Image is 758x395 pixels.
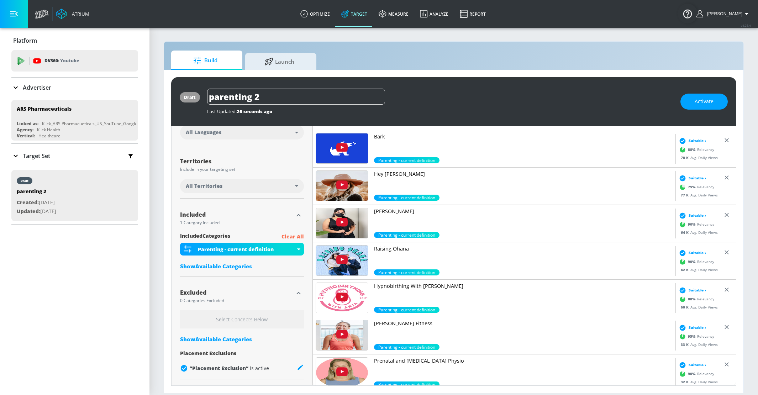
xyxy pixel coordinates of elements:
p: DV360: [44,57,79,65]
span: Suitable › [689,138,706,143]
img: UU4RobiwT0rKJZKdqwSr6AXA [316,171,368,201]
p: Hypnobirthing With [PERSON_NAME] [374,283,673,290]
div: Agency: [17,127,33,133]
div: Suitable › [677,212,706,219]
div: 75.0% [374,195,439,201]
div: Suitable › [677,362,706,369]
span: Parenting - current definition [374,307,439,313]
div: draftparenting 2Created:[DATE]Updated:[DATE] [11,170,138,221]
a: Report [454,1,491,27]
div: Avg. Daily Views [677,379,718,385]
div: Avg. Daily Views [677,305,718,310]
span: Parenting - current definition [374,381,439,388]
div: Klick Health [37,127,60,133]
span: login as: veronica.hernandez@zefr.com [704,11,742,16]
a: Hypnobirthing With [PERSON_NAME] [374,283,673,307]
span: 90 % [688,259,697,264]
span: Suitable › [689,325,706,330]
span: Updated: [17,208,40,215]
span: Suitable › [689,175,706,181]
div: 1 Category Included [180,221,293,225]
div: Parenting - current definition [180,243,304,256]
div: ShowAvailable Categories [180,263,304,270]
div: draft [21,179,28,183]
div: ARS PharmaceuticalsLinked as:Klick_ARS Pharmacueticals_US_YouTube_GoogleAdsAgency:Klick HealthVer... [11,100,138,141]
p: Raising Ohana [374,245,673,252]
p: [DATE] [17,198,56,207]
button: Activate [680,94,728,110]
button: [PERSON_NAME] [696,10,751,18]
span: 90 % [688,371,697,376]
div: Relevancy [677,331,714,342]
span: Parenting - current definition [374,157,439,163]
span: 60 K [681,305,690,310]
h6: Select Concepts Below [180,310,304,328]
div: Relevancy [677,294,714,305]
div: All Languages [180,125,304,139]
div: Klick_ARS Pharmacueticals_US_YouTube_GoogleAds [42,121,145,127]
span: Build [178,52,232,69]
p: Clear All [281,232,304,241]
div: parenting 2 [17,188,56,198]
div: 90.0% [374,232,439,238]
img: UUZepYDQBoOjwXlKfkHU_9lA [316,133,368,163]
p: [DATE] [17,207,56,216]
div: Suitable › [677,249,706,257]
div: Included [180,212,293,217]
div: Avg. Daily Views [677,230,718,235]
div: All Territories [180,179,304,193]
div: 88.0% [374,157,439,163]
div: Vertical: [17,133,35,139]
p: [PERSON_NAME] Fitness [374,320,673,327]
span: Parenting - current definition [374,344,439,350]
div: 90.0% [374,269,439,275]
span: 26 seconds ago [237,108,272,115]
div: Avg. Daily Views [677,193,718,198]
p: Hey [PERSON_NAME] [374,170,673,178]
div: Include in your targeting set [180,167,304,172]
div: ARS Pharmaceuticals [17,105,72,112]
div: Atrium [69,11,89,17]
p: Youtube [60,57,79,64]
a: Raising Ohana [374,245,673,269]
div: Relevancy [677,182,714,193]
span: 77 K [681,193,690,197]
a: optimize [295,1,336,27]
div: Relevancy [677,257,714,267]
span: Parenting - current definition [374,195,439,201]
img: UUyqmPOFOb36uWm2_QXTKVfQ [316,283,368,313]
span: 62 K [681,267,690,272]
span: Suitable › [689,250,706,256]
span: Launch [252,53,306,70]
img: UUfXgappRDDzZavYGYSQuWMA [316,320,368,350]
span: 95 % [688,334,697,339]
span: Suitable › [689,288,706,293]
p: [PERSON_NAME] [374,208,673,215]
p: Target Set [23,152,50,160]
div: Advertiser [11,78,138,98]
span: Parenting - current definition [374,232,439,238]
span: Created: [17,199,39,206]
a: Bark [374,133,673,157]
span: 32 K [681,379,690,384]
span: 64 K [681,230,690,235]
div: 90.0% [374,381,439,388]
div: DV360: Youtube [11,50,138,72]
div: Avg. Daily Views [677,155,718,160]
span: All Languages [186,129,221,136]
div: 88.0% [374,307,439,313]
p: Platform [13,37,37,44]
div: ShowAvailable Categories [180,336,304,343]
a: [PERSON_NAME] [374,208,673,232]
img: UUrBXQg87O1re3I6IDqtTsyA [316,208,368,238]
a: Analyze [414,1,454,27]
span: is active [250,365,269,372]
div: Linked as: [17,121,38,127]
span: 88 % [688,147,697,152]
a: Hey [PERSON_NAME] [374,170,673,195]
div: Platform [11,31,138,51]
div: Suitable › [677,137,706,144]
a: Prenatal and [MEDICAL_DATA] Physio [374,357,673,381]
